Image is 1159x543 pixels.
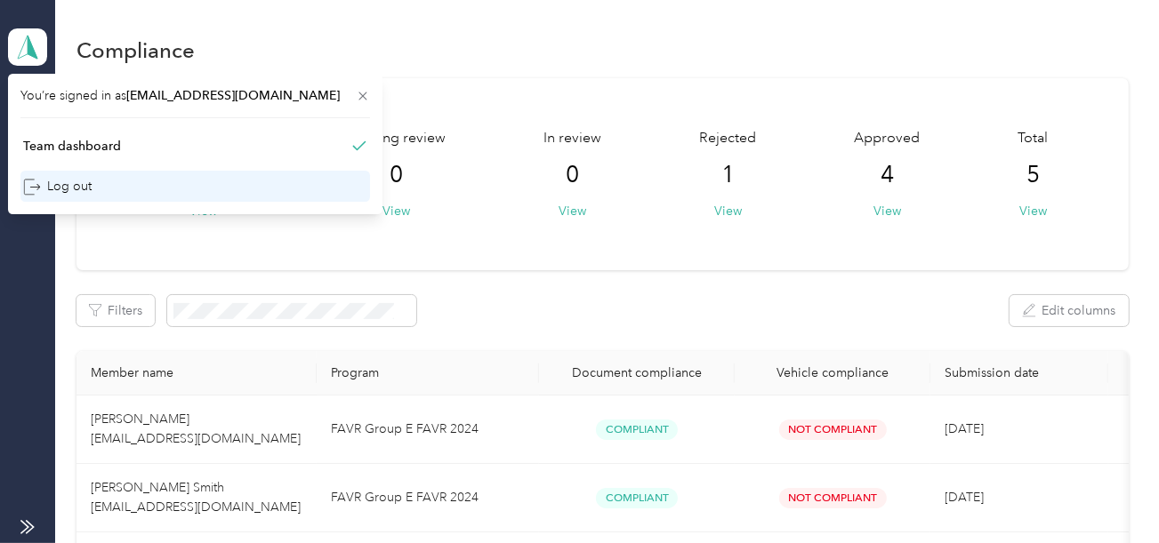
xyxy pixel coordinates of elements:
[559,202,586,220] button: View
[1010,295,1129,326] button: Edit columns
[1059,443,1159,543] iframe: Everlance-gr Chat Button Frame
[566,161,579,189] span: 0
[714,202,742,220] button: View
[91,480,301,515] span: [PERSON_NAME] Smith [EMAIL_ADDRESS][DOMAIN_NAME]
[873,202,901,220] button: View
[930,351,1108,395] th: Submission date
[76,295,155,326] button: Filters
[76,351,317,395] th: Member name
[1019,202,1047,220] button: View
[317,464,539,532] td: FAVR Group E FAVR 2024
[596,488,678,508] span: Compliant
[317,351,539,395] th: Program
[23,137,121,156] div: Team dashboard
[382,202,410,220] button: View
[721,161,735,189] span: 1
[881,161,894,189] span: 4
[854,128,920,149] span: Approved
[699,128,756,149] span: Rejected
[20,86,370,105] span: You’re signed in as
[347,128,446,149] span: Pending review
[91,411,301,446] span: [PERSON_NAME] [EMAIL_ADDRESS][DOMAIN_NAME]
[749,365,916,380] div: Vehicle compliance
[930,464,1108,532] td: Aug. 1, 2025
[126,88,340,103] span: [EMAIL_ADDRESS][DOMAIN_NAME]
[390,161,403,189] span: 0
[930,395,1108,464] td: Sep. 29, 2025
[23,177,92,196] div: Log out
[553,365,720,380] div: Document compliance
[543,128,601,149] span: In review
[317,395,539,464] td: FAVR Group E FAVR 2024
[596,419,678,440] span: Compliant
[779,488,887,508] span: Not Compliant
[76,41,195,60] h1: Compliance
[779,419,887,440] span: Not Compliant
[1018,128,1048,149] span: Total
[1026,161,1040,189] span: 5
